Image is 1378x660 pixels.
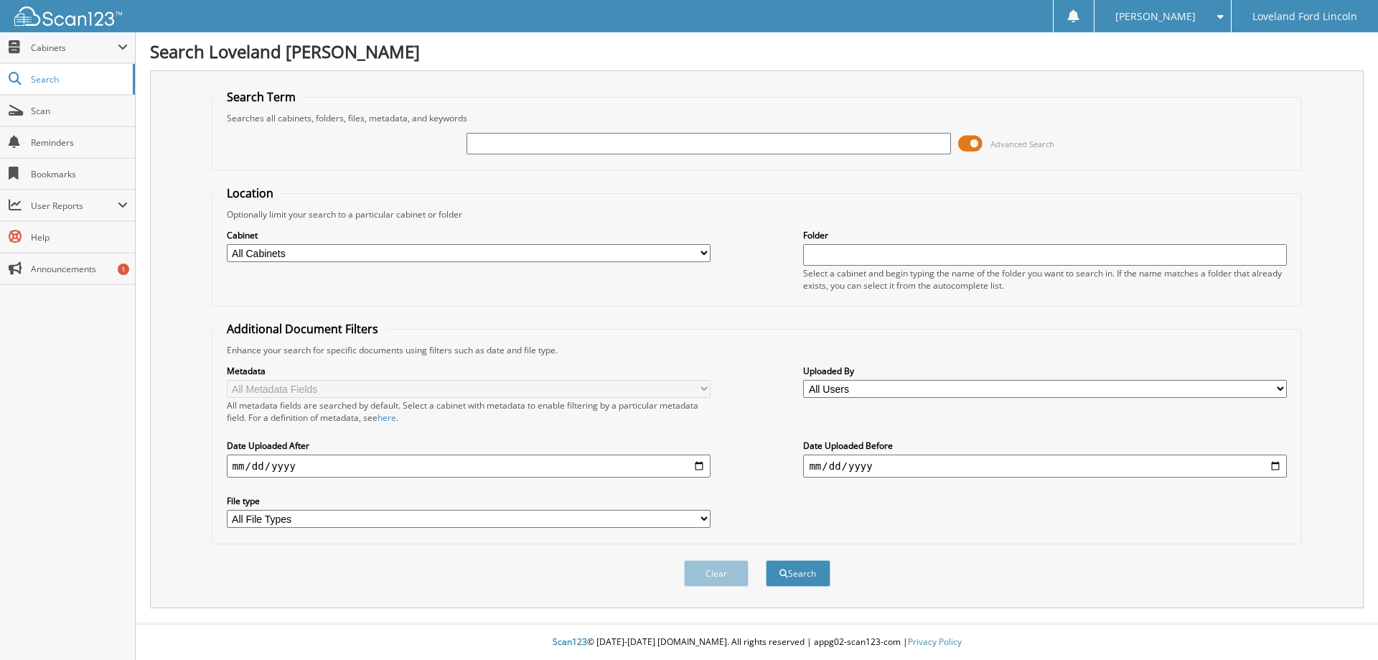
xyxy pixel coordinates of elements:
span: Loveland Ford Lincoln [1252,12,1357,21]
button: Search [766,560,830,587]
span: Scan123 [553,636,587,648]
span: Announcements [31,263,128,275]
span: Cabinets [31,42,118,54]
label: Date Uploaded After [227,440,711,452]
h1: Search Loveland [PERSON_NAME] [150,39,1364,63]
input: start [227,455,711,478]
a: Privacy Policy [908,636,962,648]
label: File type [227,495,711,507]
span: Reminders [31,136,128,149]
div: Optionally limit your search to a particular cabinet or folder [220,208,1295,220]
span: [PERSON_NAME] [1115,12,1196,21]
label: Folder [803,229,1287,241]
div: Enhance your search for specific documents using filters such as date and file type. [220,344,1295,356]
label: Metadata [227,365,711,377]
label: Uploaded By [803,365,1287,377]
legend: Additional Document Filters [220,321,385,337]
label: Date Uploaded Before [803,440,1287,452]
span: Advanced Search [990,139,1054,149]
legend: Location [220,185,281,201]
span: Help [31,231,128,243]
div: Select a cabinet and begin typing the name of the folder you want to search in. If the name match... [803,267,1287,292]
button: Clear [684,560,749,587]
span: Bookmarks [31,168,128,180]
span: Scan [31,105,128,117]
input: end [803,455,1287,478]
span: User Reports [31,200,118,212]
label: Cabinet [227,229,711,241]
div: Searches all cabinets, folders, files, metadata, and keywords [220,112,1295,124]
span: Search [31,73,126,85]
legend: Search Term [220,89,303,105]
div: All metadata fields are searched by default. Select a cabinet with metadata to enable filtering b... [227,399,711,424]
img: scan123-logo-white.svg [14,6,122,26]
a: here [378,412,396,424]
div: 1 [118,264,129,275]
div: © [DATE]-[DATE] [DOMAIN_NAME]. All rights reserved | appg02-scan123-com | [136,625,1378,660]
